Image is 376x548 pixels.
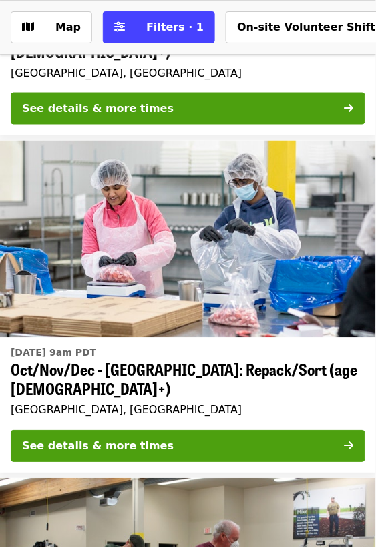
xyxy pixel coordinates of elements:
span: Filters · 1 [146,21,204,33]
span: Map [55,21,81,33]
button: Filters (1 selected) [103,11,215,43]
div: See details & more times [22,439,174,455]
i: map icon [22,21,34,33]
div: [GEOGRAPHIC_DATA], [GEOGRAPHIC_DATA] [11,67,365,79]
button: See details & more times [11,431,365,463]
i: sliders-h icon [114,21,125,33]
i: arrow-right icon [345,102,354,115]
time: [DATE] 9am PDT [11,346,96,360]
span: Oct/Nov/Dec - [GEOGRAPHIC_DATA]: Repack/Sort (age [DEMOGRAPHIC_DATA]+) [11,360,365,399]
button: Show map view [11,11,92,43]
i: arrow-right icon [345,440,354,453]
div: [GEOGRAPHIC_DATA], [GEOGRAPHIC_DATA] [11,404,365,417]
div: See details & more times [22,101,174,117]
button: See details & more times [11,93,365,125]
